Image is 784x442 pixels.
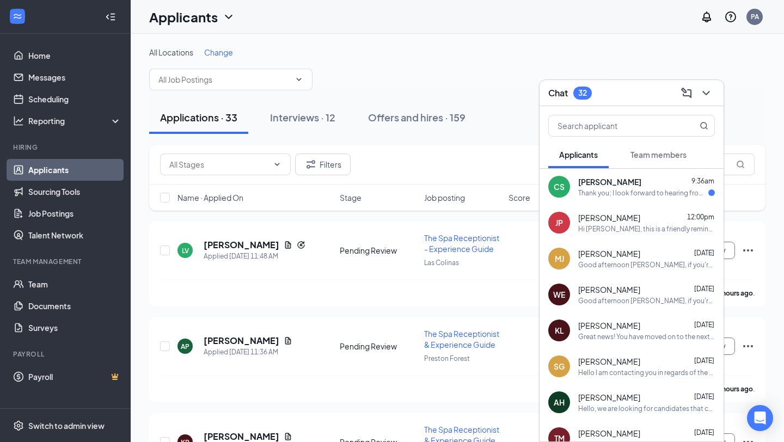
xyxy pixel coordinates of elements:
[340,341,418,352] div: Pending Review
[177,192,243,203] span: Name · Applied On
[204,347,292,358] div: Applied [DATE] 11:36 AM
[700,10,713,23] svg: Notifications
[559,150,598,159] span: Applicants
[578,332,715,341] div: Great news! You have moved on to the next stage of the application: Hiring Complete. We will reac...
[555,325,564,336] div: KL
[28,66,121,88] a: Messages
[578,368,715,377] div: Hello I am contacting you in regards of the hours.
[295,154,351,175] button: Filter Filters
[555,217,563,228] div: JP
[424,354,470,363] span: Preston Forest
[509,192,530,203] span: Score
[747,405,773,431] div: Open Intercom Messenger
[578,224,715,234] div: Hi [PERSON_NAME], this is a friendly reminder. Your meeting with The NOW for Licensed Massage The...
[742,244,755,257] svg: Ellipses
[694,392,714,401] span: [DATE]
[13,257,119,266] div: Team Management
[697,84,715,102] button: ChevronDown
[28,181,121,202] a: Sourcing Tools
[578,356,640,367] span: [PERSON_NAME]
[13,420,24,431] svg: Settings
[273,160,281,169] svg: ChevronDown
[160,110,237,124] div: Applications · 33
[28,45,121,66] a: Home
[694,428,714,437] span: [DATE]
[424,329,499,349] span: The Spa Receptionist & Experience Guide
[340,192,362,203] span: Stage
[169,158,268,170] input: All Stages
[578,320,640,331] span: [PERSON_NAME]
[578,212,640,223] span: [PERSON_NAME]
[13,143,119,152] div: Hiring
[549,115,678,136] input: Search applicant
[687,213,714,221] span: 12:00pm
[13,349,119,359] div: Payroll
[694,285,714,293] span: [DATE]
[700,87,713,100] svg: ChevronDown
[222,10,235,23] svg: ChevronDown
[424,259,459,267] span: Las Colinas
[182,246,189,255] div: LV
[204,251,305,262] div: Applied [DATE] 11:48 AM
[304,158,317,171] svg: Filter
[578,188,708,198] div: Thank you; I look forward to hearing from you soon!
[284,336,292,345] svg: Document
[28,88,121,110] a: Scheduling
[28,202,121,224] a: Job Postings
[578,404,715,413] div: Hello, we are looking for candidates that can work Saturdays 8am - 4pm at least three in a month....
[270,110,335,124] div: Interviews · 12
[204,47,233,57] span: Change
[295,75,303,84] svg: ChevronDown
[13,115,24,126] svg: Analysis
[742,340,755,353] svg: Ellipses
[548,87,568,99] h3: Chat
[555,253,564,264] div: MJ
[724,10,737,23] svg: QuestionInfo
[149,47,193,57] span: All Locations
[678,84,695,102] button: ComposeMessage
[717,385,753,393] b: 4 hours ago
[28,317,121,339] a: Surveys
[424,192,465,203] span: Job posting
[28,420,105,431] div: Switch to admin view
[28,224,121,246] a: Talent Network
[553,289,565,300] div: WE
[28,366,121,388] a: PayrollCrown
[204,335,279,347] h5: [PERSON_NAME]
[578,248,640,259] span: [PERSON_NAME]
[204,239,279,251] h5: [PERSON_NAME]
[630,150,687,159] span: Team members
[578,392,640,403] span: [PERSON_NAME]
[12,11,23,22] svg: WorkstreamLogo
[578,260,715,269] div: Good afternoon [PERSON_NAME], if you're still looking for employment, please give me a call at [P...
[28,295,121,317] a: Documents
[340,245,418,256] div: Pending Review
[717,289,753,297] b: 3 hours ago
[554,181,565,192] div: CS
[736,160,745,169] svg: MagnifyingGlass
[694,321,714,329] span: [DATE]
[554,361,565,372] div: SG
[578,428,640,439] span: [PERSON_NAME]
[578,176,641,187] span: [PERSON_NAME]
[181,342,189,351] div: AP
[680,87,693,100] svg: ComposeMessage
[691,177,714,185] span: 9:36am
[751,12,759,21] div: PA
[284,241,292,249] svg: Document
[28,115,122,126] div: Reporting
[578,88,587,97] div: 32
[694,357,714,365] span: [DATE]
[554,397,565,408] div: AH
[578,296,715,305] div: Good afternoon [PERSON_NAME], if you're still looking for employment, please give me a call at [P...
[297,241,305,249] svg: Reapply
[105,11,116,22] svg: Collapse
[368,110,465,124] div: Offers and hires · 159
[694,249,714,257] span: [DATE]
[284,432,292,441] svg: Document
[700,121,708,130] svg: MagnifyingGlass
[578,284,640,295] span: [PERSON_NAME]
[158,73,290,85] input: All Job Postings
[28,273,121,295] a: Team
[424,233,499,254] span: The Spa Receptionist - Experience Guide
